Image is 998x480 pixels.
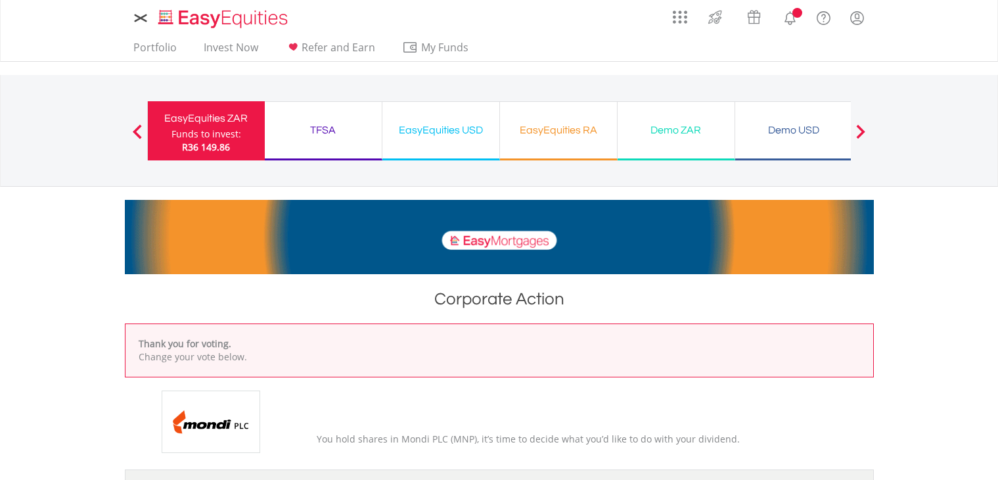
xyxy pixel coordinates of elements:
[139,350,860,364] p: Change your vote below.
[280,41,380,61] a: Refer and Earn
[664,3,696,24] a: AppsGrid
[198,41,263,61] a: Invest Now
[128,41,182,61] a: Portfolio
[402,39,488,56] span: My Funds
[673,10,687,24] img: grid-menu-icon.svg
[704,7,726,28] img: thrive-v2.svg
[743,121,844,139] div: Demo USD
[848,131,874,144] button: Next
[508,121,609,139] div: EasyEquities RA
[171,128,241,141] div: Funds to invest:
[153,3,293,30] a: Home page
[317,433,740,445] span: You hold shares in Mondi PLC (MNP), it’s time to decide what you’d like to do with your dividend.
[182,141,230,153] span: R36 149.86
[735,3,773,28] a: Vouchers
[743,7,765,28] img: vouchers-v2.svg
[840,3,874,32] a: My Profile
[139,337,231,350] b: Thank you for voting.
[773,3,807,30] a: Notifications
[390,121,491,139] div: EasyEquities USD
[302,40,375,55] span: Refer and Earn
[125,287,874,317] h1: Corporate Action
[156,8,293,30] img: EasyEquities_Logo.png
[162,391,260,453] img: EQU.ZA.MNP.png
[156,109,257,128] div: EasyEquities ZAR
[124,131,150,144] button: Previous
[625,121,727,139] div: Demo ZAR
[125,200,874,274] img: EasyMortage Promotion Banner
[273,121,374,139] div: TFSA
[807,3,840,30] a: FAQ's and Support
